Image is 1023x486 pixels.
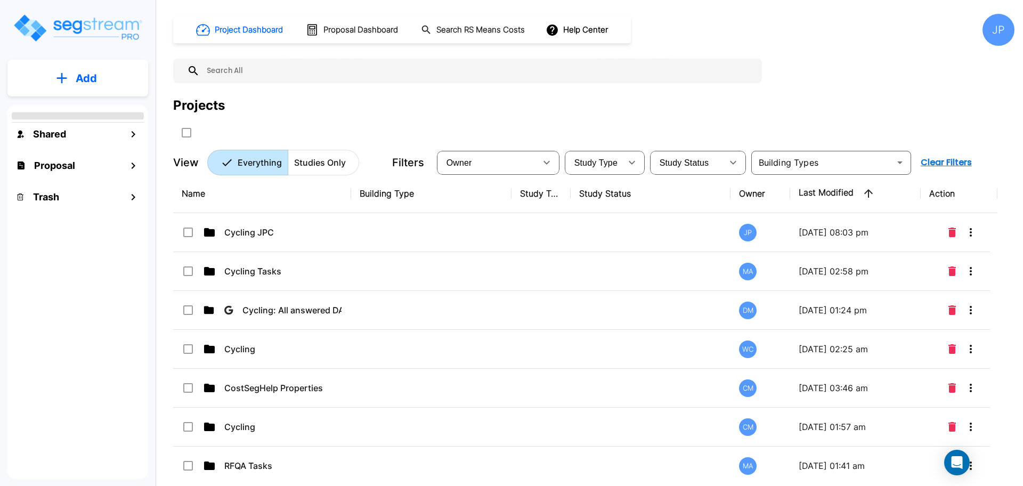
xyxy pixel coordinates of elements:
p: CostSegHelp Properties [224,382,331,394]
button: Everything [207,150,288,175]
h1: Trash [33,190,59,204]
div: Select [439,148,536,177]
th: Study Type [511,174,571,213]
button: Delete [944,222,960,243]
button: More-Options [960,261,981,282]
div: Select [652,148,722,177]
th: Last Modified [790,174,921,213]
p: [DATE] 01:57 am [799,420,912,433]
p: Add [76,70,97,86]
p: [DATE] 02:25 am [799,343,912,355]
th: Owner [730,174,790,213]
p: Cycling [224,343,331,355]
img: Logo [12,13,143,43]
div: WC [739,341,757,358]
button: Delete [944,416,960,438]
button: Proposal Dashboard [302,19,404,41]
div: CM [739,379,757,397]
p: [DATE] 08:03 pm [799,226,912,239]
button: More-Options [960,299,981,321]
p: Everything [238,156,282,169]
div: Platform [207,150,359,175]
button: Delete [944,338,960,360]
button: Project Dashboard [192,18,289,42]
div: MA [739,263,757,280]
div: CM [739,418,757,436]
p: View [173,155,199,171]
th: Name [173,174,351,213]
button: Search RS Means Costs [417,20,531,40]
p: Filters [392,155,424,171]
th: Building Type [351,174,511,213]
span: Owner [446,158,472,167]
th: Study Status [571,174,731,213]
h1: Search RS Means Costs [436,24,525,36]
button: More-Options [960,455,981,476]
p: Cycling [224,420,331,433]
button: Delete [944,299,960,321]
div: Projects [173,96,225,115]
button: Studies Only [288,150,359,175]
button: Clear Filters [916,152,976,173]
h1: Shared [33,127,66,141]
div: JP [739,224,757,241]
p: [DATE] 03:46 am [799,382,912,394]
div: Select [567,148,621,177]
h1: Proposal Dashboard [323,24,398,36]
div: MA [739,457,757,475]
p: Cycling JPC [224,226,331,239]
p: [DATE] 01:24 pm [799,304,912,317]
button: More-Options [960,222,981,243]
p: Cycling Tasks [224,265,331,278]
button: More-Options [960,416,981,438]
button: Add [7,63,148,94]
button: More-Options [960,377,981,399]
input: Building Types [754,155,890,170]
p: Cycling: All answered DA [242,304,342,317]
p: [DATE] 01:41 am [799,459,912,472]
div: Open Intercom Messenger [944,450,970,475]
th: Action [921,174,998,213]
div: JP [983,14,1014,46]
button: More-Options [960,338,981,360]
button: SelectAll [176,122,197,143]
input: Search All [200,59,757,83]
h1: Proposal [34,158,75,173]
button: Help Center [543,20,612,40]
span: Study Type [574,158,618,167]
h1: Project Dashboard [215,24,283,36]
p: [DATE] 02:58 pm [799,265,912,278]
div: DM [739,302,757,319]
span: Study Status [660,158,709,167]
button: Open [892,155,907,170]
p: Studies Only [294,156,346,169]
button: Delete [944,377,960,399]
p: RFQA Tasks [224,459,331,472]
button: Delete [944,261,960,282]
